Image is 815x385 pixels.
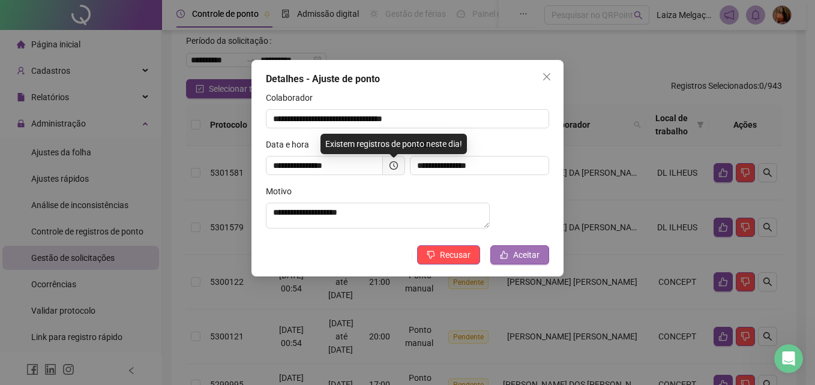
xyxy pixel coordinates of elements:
span: like [500,251,508,259]
span: close [542,72,552,82]
div: Existem registros de ponto neste dia! [320,134,467,154]
label: Data e hora [266,138,317,151]
button: Close [537,67,556,86]
label: Motivo [266,185,299,198]
span: dislike [427,251,435,259]
button: Recusar [417,245,480,264]
iframe: Intercom live chat [774,344,803,373]
label: Colaborador [266,91,320,104]
div: Detalhes - Ajuste de ponto [266,72,549,86]
span: Aceitar [513,248,540,261]
button: Aceitar [490,245,549,264]
span: Recusar [440,248,471,261]
span: clock-circle [389,161,398,170]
